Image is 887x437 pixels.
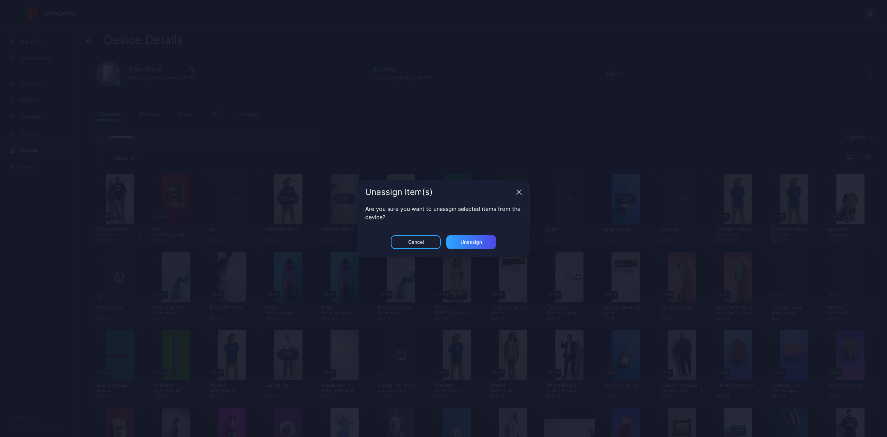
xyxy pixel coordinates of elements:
button: Cancel [391,235,441,249]
button: Unassign [446,235,496,249]
div: Unassign Item(s) [365,188,513,196]
div: Cancel [408,239,424,245]
p: Are you sure you want to unassgin selected items from the device? [365,205,522,221]
div: Unassign [460,239,482,245]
